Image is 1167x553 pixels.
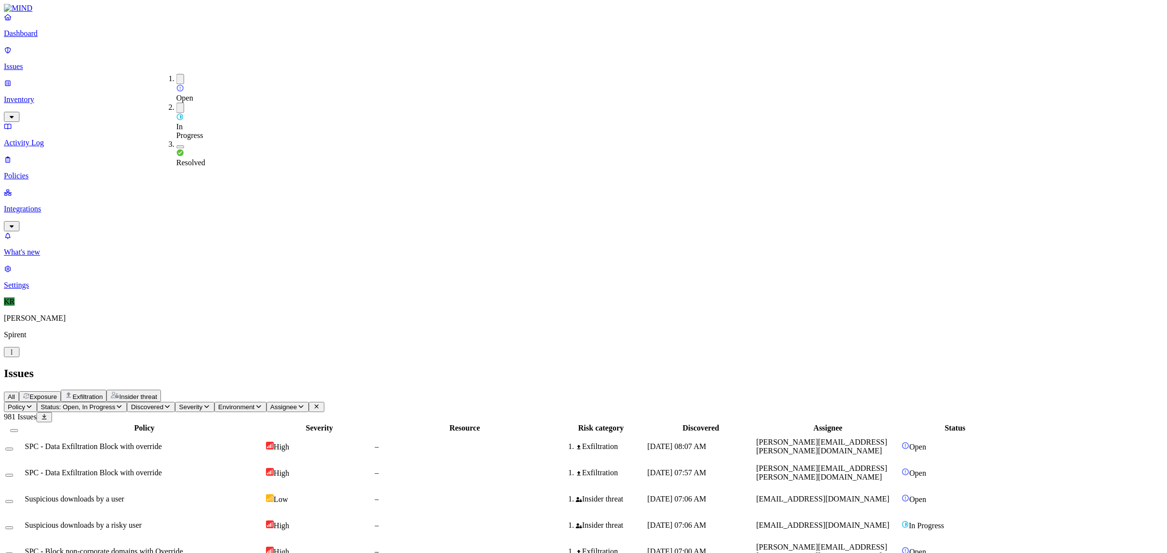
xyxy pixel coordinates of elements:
span: – [375,521,379,529]
span: [PERSON_NAME][EMAIL_ADDRESS][PERSON_NAME][DOMAIN_NAME] [756,464,887,481]
span: [DATE] 07:57 AM [647,468,706,477]
span: – [375,495,379,503]
p: Dashboard [4,29,1163,38]
span: [PERSON_NAME][EMAIL_ADDRESS][PERSON_NAME][DOMAIN_NAME] [756,438,887,455]
span: In Progress [177,122,203,139]
div: Exfiltration [576,468,645,477]
img: status-open [902,442,909,449]
span: High [274,443,289,451]
p: Issues [4,62,1163,71]
div: Status [902,424,1008,432]
span: Insider threat [119,393,157,400]
span: All [8,393,15,400]
img: status-in-progress [177,113,184,121]
p: Policies [4,172,1163,180]
span: [DATE] 07:06 AM [647,495,706,503]
span: In Progress [909,521,944,530]
span: SPC - Data Exfiltration Block with override [25,468,162,477]
span: High [274,521,289,530]
span: Environment [218,403,255,411]
p: Activity Log [4,138,1163,147]
div: Policy [25,424,264,432]
span: Open [909,469,926,477]
h2: Issues [4,367,1163,380]
p: Inventory [4,95,1163,104]
a: Integrations [4,188,1163,230]
span: Policy [8,403,25,411]
button: Select row [5,448,13,450]
span: Open [177,94,194,102]
span: KR [4,297,15,306]
span: Suspicious downloads by a user [25,495,124,503]
button: Select row [5,474,13,477]
span: [DATE] 08:07 AM [647,442,706,450]
img: MIND [4,4,33,13]
span: Severity [179,403,202,411]
span: Assignee [270,403,297,411]
span: – [375,468,379,477]
a: Inventory [4,79,1163,121]
span: Exfiltration [72,393,103,400]
button: Select row [5,500,13,503]
img: status-open [177,84,184,92]
div: Resource [375,424,555,432]
span: Status: Open, In Progress [41,403,115,411]
img: status-open [902,494,909,502]
div: Insider threat [576,521,645,530]
span: Low [274,495,288,503]
button: Select row [5,526,13,529]
a: Policies [4,155,1163,180]
span: 981 Issues [4,413,36,421]
span: – [375,442,379,450]
img: severity-high [266,520,274,528]
span: High [274,469,289,477]
p: [PERSON_NAME] [4,314,1163,323]
span: [EMAIL_ADDRESS][DOMAIN_NAME] [756,495,889,503]
p: What's new [4,248,1163,257]
a: What's new [4,231,1163,257]
img: severity-high [266,468,274,476]
img: severity-low [266,494,274,502]
span: Open [909,495,926,503]
img: severity-high [266,442,274,449]
span: Resolved [177,158,206,167]
a: Settings [4,264,1163,290]
div: Insider threat [576,495,645,503]
div: Risk category [556,424,645,432]
a: Dashboard [4,13,1163,38]
span: Exposure [30,393,57,400]
div: Assignee [756,424,900,432]
div: Discovered [647,424,754,432]
img: status-resolved [177,149,184,156]
div: Exfiltration [576,442,645,451]
a: Issues [4,46,1163,71]
button: Select all [10,429,18,432]
div: Severity [266,424,373,432]
span: [EMAIL_ADDRESS][DOMAIN_NAME] [756,521,889,529]
span: Open [909,443,926,451]
span: Discovered [131,403,163,411]
img: status-open [902,468,909,476]
span: [DATE] 07:06 AM [647,521,706,529]
span: Suspicious downloads by a risky user [25,521,141,529]
a: MIND [4,4,1163,13]
p: Settings [4,281,1163,290]
a: Activity Log [4,122,1163,147]
img: status-in-progress [902,520,909,528]
p: Integrations [4,205,1163,213]
p: Spirent [4,330,1163,339]
span: SPC - Data Exfiltration Block with override [25,442,162,450]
